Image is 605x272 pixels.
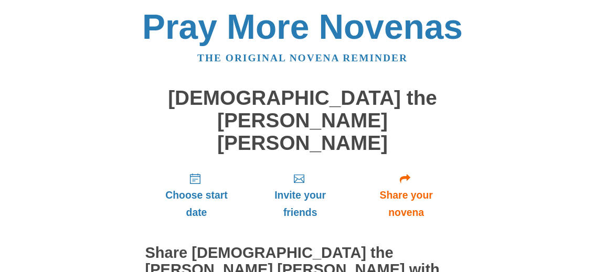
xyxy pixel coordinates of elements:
[197,52,408,63] a: The original novena reminder
[258,187,342,221] span: Invite your friends
[145,87,460,154] h1: [DEMOGRAPHIC_DATA] the [PERSON_NAME] [PERSON_NAME]
[156,187,238,221] span: Choose start date
[248,165,352,227] a: Invite your friends
[145,165,248,227] a: Choose start date
[142,7,463,46] a: Pray More Novenas
[363,187,450,221] span: Share your novena
[353,165,460,227] a: Share your novena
